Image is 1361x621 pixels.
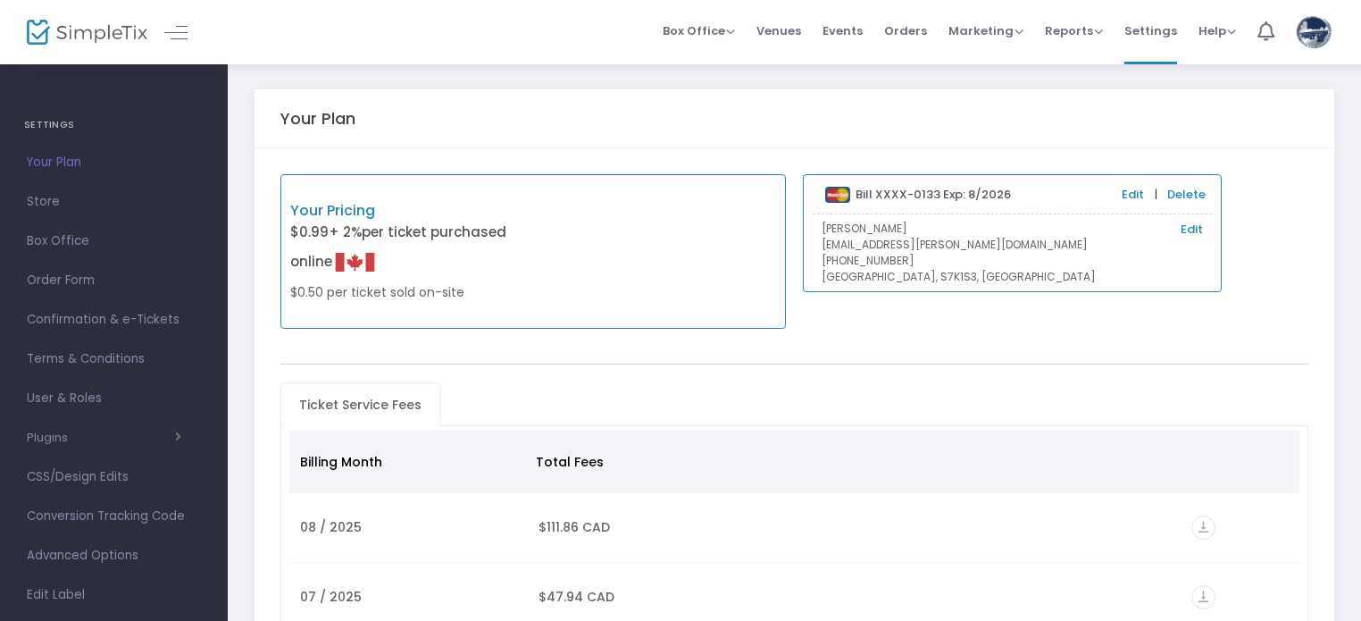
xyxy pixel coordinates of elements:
span: Reports [1045,22,1103,39]
span: 08 / 2025 [300,518,362,536]
img: mastercard.png [825,187,851,203]
span: Events [822,8,863,54]
a: Edit [1122,186,1144,204]
span: Your Plan [27,151,201,174]
span: | [1150,186,1162,204]
button: Plugins [27,431,181,445]
img: Canadian Flag [335,242,375,282]
span: Box Office [663,22,735,39]
span: Advanced Options [27,544,201,567]
span: User & Roles [27,387,201,410]
span: $47.94 CAD [539,588,614,606]
p: [GEOGRAPHIC_DATA], S7K1S3, [GEOGRAPHIC_DATA] [822,269,1203,285]
span: Help [1198,22,1236,39]
h5: Your Plan [280,109,355,129]
th: Billing Month [289,431,526,493]
span: Store [27,190,201,214]
p: $0.50 per ticket sold on-site [290,283,533,302]
a: vertical_align_bottom [1191,591,1215,608]
span: Orders [884,8,927,54]
p: [EMAIL_ADDRESS][PERSON_NAME][DOMAIN_NAME] [822,237,1203,253]
p: [PHONE_NUMBER] [822,253,1203,269]
span: Terms & Conditions [27,348,201,371]
h4: SETTINGS [24,107,204,143]
span: Box Office [27,230,201,253]
i: vertical_align_bottom [1191,585,1215,609]
span: Confirmation & e-Tickets [27,308,201,331]
span: Venues [756,8,801,54]
a: Delete [1167,186,1206,204]
p: [PERSON_NAME] [822,221,1203,237]
span: Order Form [27,269,201,292]
span: Edit Label [27,583,201,607]
a: Edit [1181,221,1203,239]
span: Conversion Tracking Code [27,505,201,528]
span: Ticket Service Fees [288,390,432,419]
span: 07 / 2025 [300,588,362,606]
span: CSS/Design Edits [27,466,201,489]
b: Bill XXXX-0133 Exp: 8/2026 [856,186,1011,203]
span: Marketing [948,22,1023,39]
span: $111.86 CAD [539,518,610,536]
p: Your Pricing [290,200,533,222]
i: vertical_align_bottom [1191,516,1215,540]
p: $0.99 per ticket purchased online [290,222,533,283]
a: vertical_align_bottom [1191,521,1215,539]
span: Settings [1124,8,1177,54]
span: + 2% [329,222,362,241]
th: Total Fees [525,431,740,493]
